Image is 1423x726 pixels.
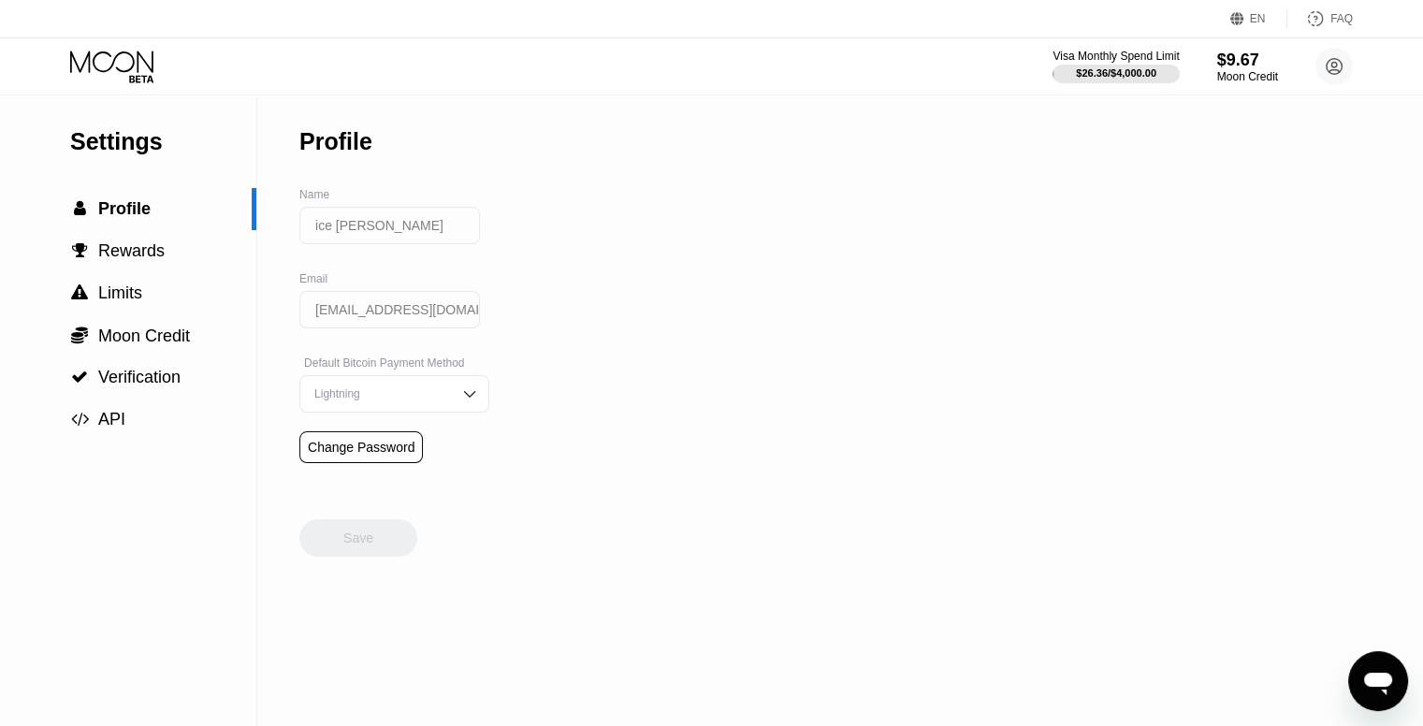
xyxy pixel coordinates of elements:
[1230,9,1287,28] div: EN
[299,272,489,285] div: Email
[70,284,89,301] div: 
[1217,51,1278,70] div: $9.67
[74,200,86,217] span: 
[299,356,489,370] div: Default Bitcoin Payment Method
[98,410,125,428] span: API
[71,369,88,385] span: 
[98,199,151,218] span: Profile
[1330,12,1353,25] div: FAQ
[1217,70,1278,83] div: Moon Credit
[70,242,89,259] div: 
[98,241,165,260] span: Rewards
[299,188,489,201] div: Name
[1348,651,1408,711] iframe: Button to launch messaging window, conversation in progress
[70,326,89,344] div: 
[98,327,190,345] span: Moon Credit
[70,411,89,428] div: 
[1217,51,1278,83] div: $9.67Moon Credit
[1053,50,1179,83] div: Visa Monthly Spend Limit$26.36/$4,000.00
[71,284,88,301] span: 
[1076,67,1156,79] div: $26.36 / $4,000.00
[71,411,89,428] span: 
[299,128,372,155] div: Profile
[98,368,181,386] span: Verification
[70,128,256,155] div: Settings
[299,431,423,463] div: Change Password
[98,283,142,302] span: Limits
[70,200,89,217] div: 
[72,242,88,259] span: 
[1053,50,1179,63] div: Visa Monthly Spend Limit
[1250,12,1266,25] div: EN
[1287,9,1353,28] div: FAQ
[310,387,451,400] div: Lightning
[71,326,88,344] span: 
[308,440,414,455] div: Change Password
[70,369,89,385] div: 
